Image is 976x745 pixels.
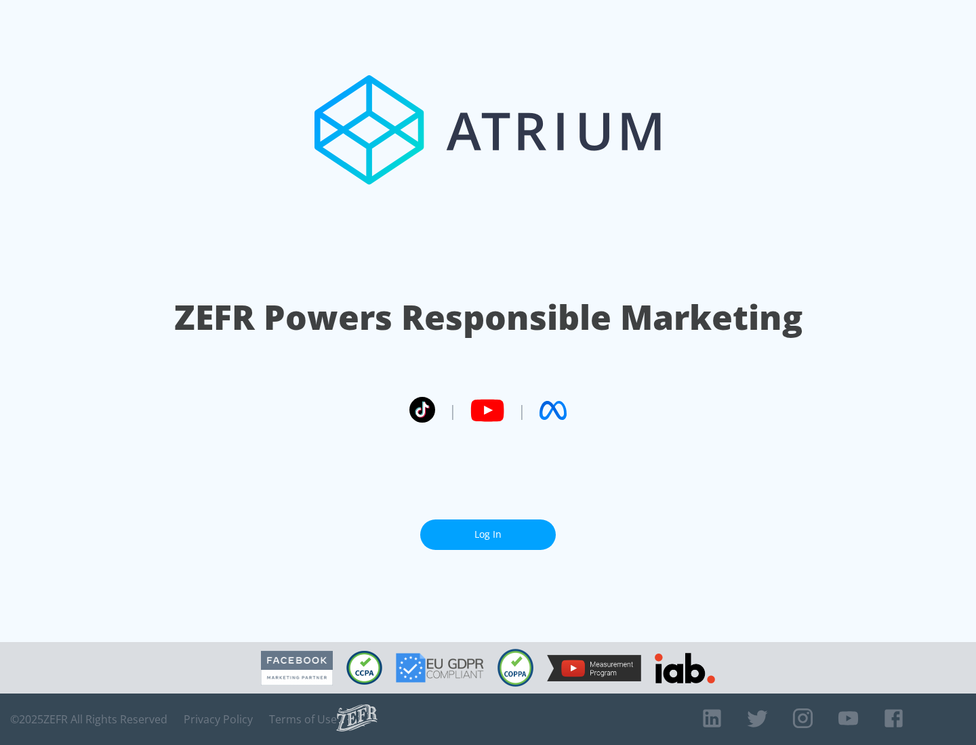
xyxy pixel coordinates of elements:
img: COPPA Compliant [497,649,533,687]
a: Log In [420,519,556,550]
a: Privacy Policy [184,712,253,726]
span: © 2025 ZEFR All Rights Reserved [10,712,167,726]
span: | [518,400,526,421]
img: GDPR Compliant [396,653,484,683]
h1: ZEFR Powers Responsible Marketing [174,294,802,341]
img: YouTube Measurement Program [547,655,641,681]
a: Terms of Use [269,712,337,726]
img: Facebook Marketing Partner [261,651,333,685]
img: IAB [655,653,715,683]
span: | [449,400,457,421]
img: CCPA Compliant [346,651,382,685]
